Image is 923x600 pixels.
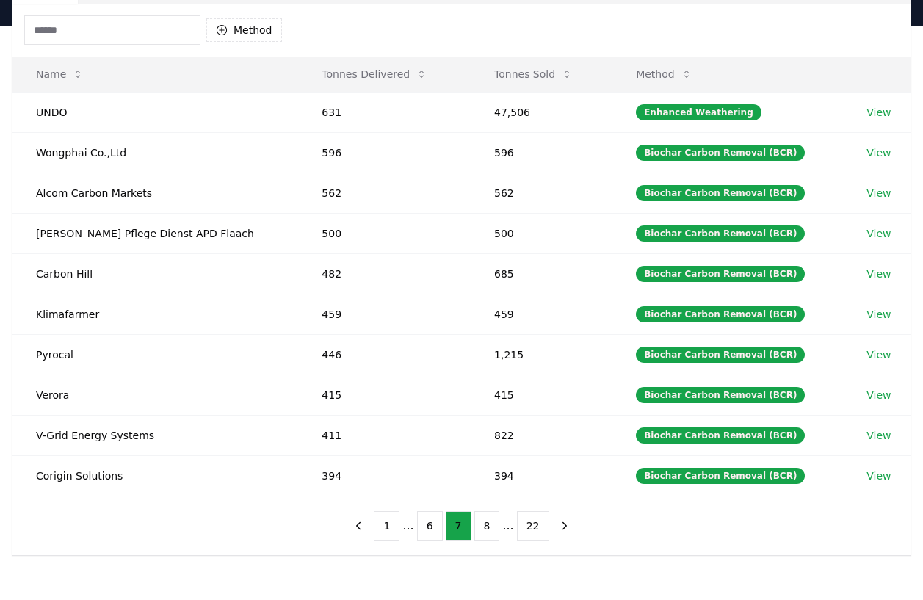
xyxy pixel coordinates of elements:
button: 1 [374,511,399,541]
td: Pyrocal [12,334,298,375]
button: Method [206,18,282,42]
button: Tonnes Sold [482,59,584,89]
td: 1,215 [471,334,612,375]
td: 411 [298,415,471,455]
button: Name [24,59,95,89]
a: View [866,347,891,362]
div: Biochar Carbon Removal (BCR) [636,266,805,282]
button: 22 [517,511,549,541]
td: 596 [471,132,612,173]
a: View [866,267,891,281]
td: 394 [471,455,612,496]
a: View [866,186,891,200]
button: Method [624,59,704,89]
div: Biochar Carbon Removal (BCR) [636,185,805,201]
td: Verora [12,375,298,415]
td: UNDO [12,92,298,132]
td: Corigin Solutions [12,455,298,496]
td: 47,506 [471,92,612,132]
td: 459 [298,294,471,334]
td: 415 [298,375,471,415]
button: previous page [346,511,371,541]
a: View [866,105,891,120]
td: 482 [298,253,471,294]
td: 631 [298,92,471,132]
div: Enhanced Weathering [636,104,761,120]
td: Alcom Carbon Markets [12,173,298,213]
button: 7 [446,511,471,541]
li: ... [402,517,413,535]
div: Biochar Carbon Removal (BCR) [636,225,805,242]
div: Biochar Carbon Removal (BCR) [636,145,805,161]
a: View [866,388,891,402]
td: 415 [471,375,612,415]
td: 562 [298,173,471,213]
div: Biochar Carbon Removal (BCR) [636,347,805,363]
a: View [866,428,891,443]
td: Wongphai Co.,Ltd [12,132,298,173]
div: Biochar Carbon Removal (BCR) [636,387,805,403]
a: View [866,145,891,160]
button: 8 [474,511,500,541]
td: Carbon Hill [12,253,298,294]
td: V-Grid Energy Systems [12,415,298,455]
td: 446 [298,334,471,375]
a: View [866,307,891,322]
button: next page [552,511,577,541]
div: Biochar Carbon Removal (BCR) [636,427,805,444]
td: 459 [471,294,612,334]
td: 562 [471,173,612,213]
td: 500 [471,213,612,253]
td: 685 [471,253,612,294]
td: 394 [298,455,471,496]
div: Biochar Carbon Removal (BCR) [636,306,805,322]
button: Tonnes Delivered [310,59,439,89]
button: 6 [417,511,443,541]
a: View [866,469,891,483]
div: Biochar Carbon Removal (BCR) [636,468,805,484]
a: View [866,226,891,241]
td: [PERSON_NAME] Pflege Dienst APD Flaach [12,213,298,253]
td: 500 [298,213,471,253]
td: 596 [298,132,471,173]
li: ... [502,517,513,535]
td: 822 [471,415,612,455]
td: Klimafarmer [12,294,298,334]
